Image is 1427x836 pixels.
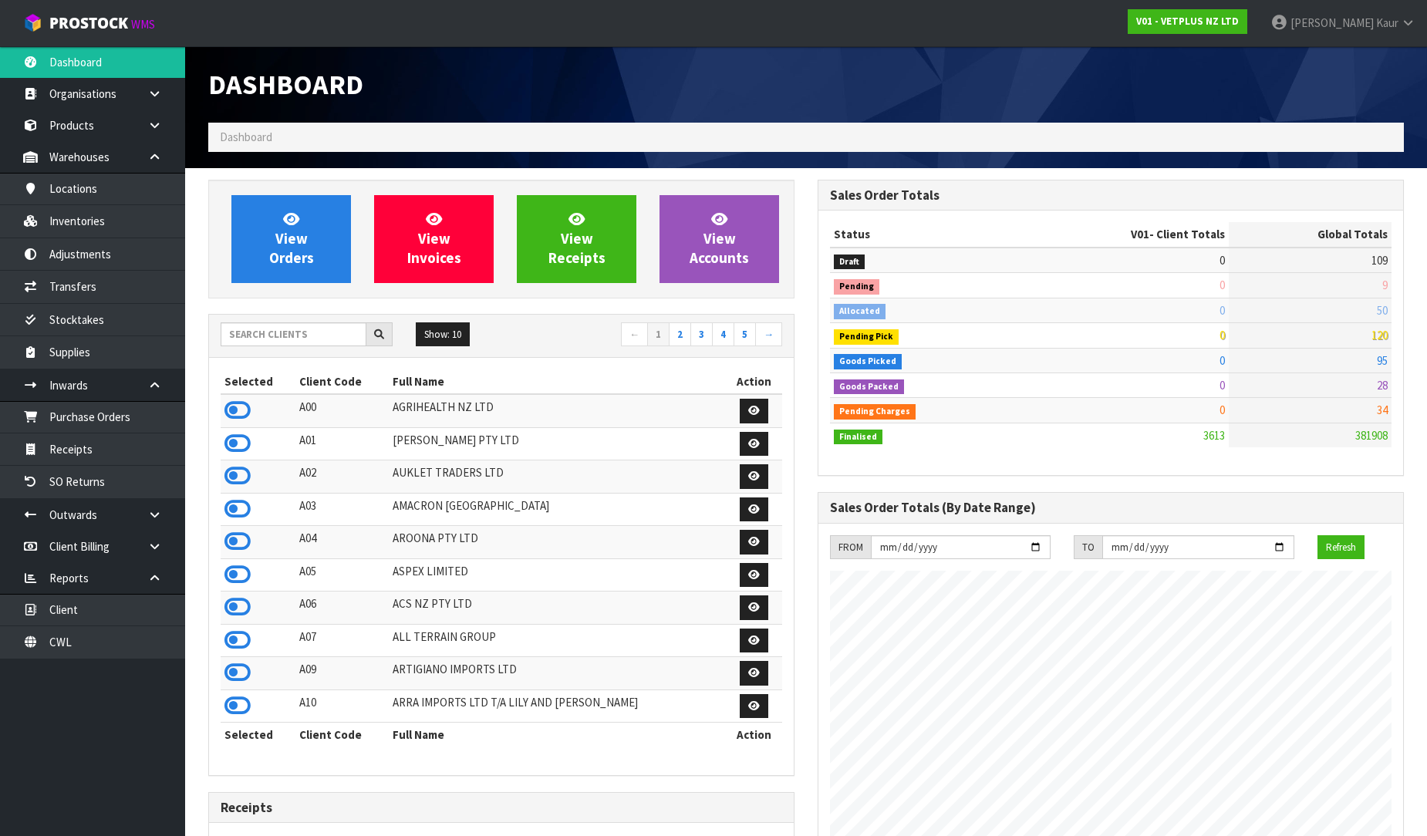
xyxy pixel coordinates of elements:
[295,493,389,526] td: A03
[295,394,389,427] td: A00
[295,369,389,394] th: Client Code
[712,322,734,347] a: 4
[1131,227,1149,241] span: V01
[1377,378,1388,393] span: 28
[389,526,726,559] td: AROONA PTY LTD
[221,801,782,815] h3: Receipts
[416,322,470,347] button: Show: 10
[131,17,155,32] small: WMS
[1376,15,1398,30] span: Kaur
[517,195,636,283] a: ViewReceipts
[269,210,314,268] span: View Orders
[208,67,363,102] span: Dashboard
[1317,535,1365,560] button: Refresh
[374,195,494,283] a: ViewInvoices
[1128,9,1247,34] a: V01 - VETPLUS NZ LTD
[221,723,295,747] th: Selected
[389,558,726,592] td: ASPEX LIMITED
[690,210,749,268] span: View Accounts
[49,13,128,33] span: ProStock
[834,379,904,395] span: Goods Packed
[1355,428,1388,443] span: 381908
[295,657,389,690] td: A09
[231,195,351,283] a: ViewOrders
[834,255,865,270] span: Draft
[295,427,389,460] td: A01
[1220,328,1225,342] span: 0
[1290,15,1374,30] span: [PERSON_NAME]
[389,394,726,427] td: AGRIHEALTH NZ LTD
[755,322,782,347] a: →
[295,624,389,657] td: A07
[834,354,902,369] span: Goods Picked
[513,322,782,349] nav: Page navigation
[389,689,726,723] td: ARRA IMPORTS LTD T/A LILY AND [PERSON_NAME]
[1220,278,1225,292] span: 0
[389,592,726,625] td: ACS NZ PTY LTD
[389,369,726,394] th: Full Name
[1220,353,1225,368] span: 0
[830,501,1392,515] h3: Sales Order Totals (By Date Range)
[221,369,295,394] th: Selected
[734,322,756,347] a: 5
[1371,328,1388,342] span: 120
[295,592,389,625] td: A06
[1220,378,1225,393] span: 0
[830,188,1392,203] h3: Sales Order Totals
[389,427,726,460] td: [PERSON_NAME] PTY LTD
[834,279,879,295] span: Pending
[1074,535,1102,560] div: TO
[389,493,726,526] td: AMACRON [GEOGRAPHIC_DATA]
[726,369,782,394] th: Action
[834,304,886,319] span: Allocated
[295,689,389,723] td: A10
[621,322,648,347] a: ←
[295,723,389,747] th: Client Code
[669,322,691,347] a: 2
[690,322,713,347] a: 3
[1377,303,1388,318] span: 50
[389,460,726,494] td: AUKLET TRADERS LTD
[221,322,366,346] input: Search clients
[660,195,779,283] a: ViewAccounts
[1220,253,1225,268] span: 0
[295,460,389,494] td: A02
[647,322,670,347] a: 1
[1220,403,1225,417] span: 0
[1016,222,1229,247] th: - Client Totals
[1136,15,1239,28] strong: V01 - VETPLUS NZ LTD
[295,526,389,559] td: A04
[834,430,882,445] span: Finalised
[1382,278,1388,292] span: 9
[1203,428,1225,443] span: 3613
[389,624,726,657] td: ALL TERRAIN GROUP
[830,222,1016,247] th: Status
[407,210,461,268] span: View Invoices
[834,329,899,345] span: Pending Pick
[389,657,726,690] td: ARTIGIANO IMPORTS LTD
[1229,222,1392,247] th: Global Totals
[1371,253,1388,268] span: 109
[1377,403,1388,417] span: 34
[1220,303,1225,318] span: 0
[295,558,389,592] td: A05
[23,13,42,32] img: cube-alt.png
[726,723,782,747] th: Action
[220,130,272,144] span: Dashboard
[834,404,916,420] span: Pending Charges
[389,723,726,747] th: Full Name
[1377,353,1388,368] span: 95
[548,210,606,268] span: View Receipts
[830,535,871,560] div: FROM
